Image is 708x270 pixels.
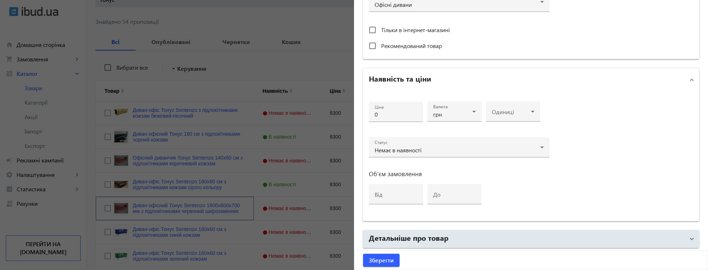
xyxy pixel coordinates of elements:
mat-label: Одиниці [492,108,514,116]
span: грн [433,110,442,118]
h3: Об'єм замовлення [369,171,550,177]
span: Рекомендований товар [381,42,442,49]
h2: Детальніше про товар [369,232,448,243]
span: Зберегти [369,256,394,264]
mat-label: до [433,191,440,198]
span: Немає в наявності [375,146,422,154]
mat-label: Ціна [375,104,384,110]
div: Наявність та ціни [363,91,699,221]
h2: Наявність та ціни [369,73,431,83]
mat-label: Статус [375,139,387,145]
mat-expansion-panel-header: Детальніше про товар [363,230,699,248]
button: Зберегти [363,254,400,267]
mat-expansion-panel-header: Наявність та ціни [363,68,699,91]
mat-label: Валюта [433,104,448,109]
mat-label: від [375,191,383,198]
span: Тільки в інтернет-магазині [381,26,450,34]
